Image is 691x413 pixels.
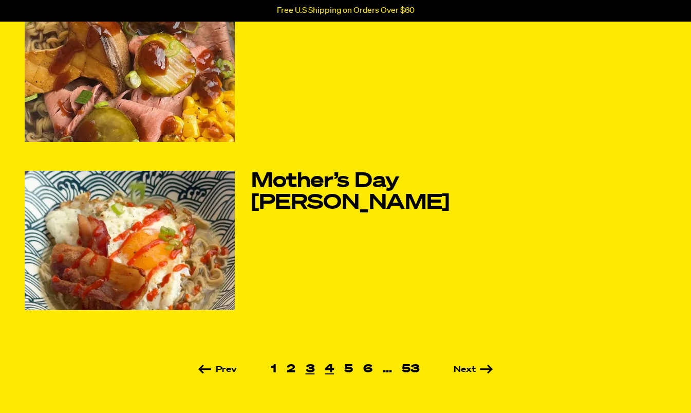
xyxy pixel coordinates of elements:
a: Next [425,366,493,374]
span: … [378,364,397,375]
a: 6 [358,364,378,375]
span: 3 [301,364,320,375]
a: 2 [282,364,301,375]
a: Prev [198,366,266,374]
p: Free U.S Shipping on Orders Over $60 [277,6,415,15]
a: Mother’s Day [PERSON_NAME] [251,171,535,214]
a: 5 [339,364,358,375]
img: Mother’s Day Ramen Brunch [25,171,235,310]
a: 4 [320,364,339,375]
a: 53 [397,364,425,375]
img: Memorial Day BBQ Ramen [25,3,235,142]
a: 1 [266,364,282,375]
